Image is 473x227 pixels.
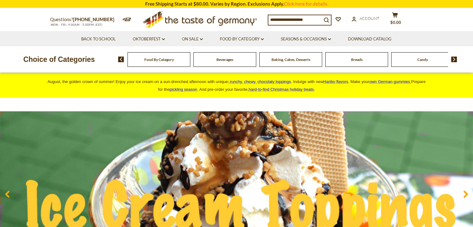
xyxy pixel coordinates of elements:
[271,57,310,62] a: Baking, Cakes, Desserts
[216,57,233,62] a: Beverages
[417,57,428,62] a: Candy
[228,79,291,84] a: crunchy, chewy, chocolaty toppings
[284,1,328,7] a: Click here for details.
[48,79,426,92] span: August, the golden crown of summer! Enjoy your ice cream on a sun-drenched afternoon with unique ...
[144,57,174,62] a: Food By Category
[249,87,314,92] a: hard-to-find Christmas holiday treats
[133,36,165,43] a: Oktoberfest
[118,57,124,62] img: previous arrow
[359,16,379,21] span: Account
[352,15,379,22] a: Account
[73,16,114,22] a: [PHONE_NUMBER]
[81,36,116,43] a: Back to School
[249,87,315,92] span: .
[390,20,401,25] span: $0.00
[50,16,119,24] p: Questions?
[369,79,411,84] a: own German gummies.
[50,23,103,26] span: MON - FRI, 9:00AM - 5:00PM (EST)
[369,79,410,84] span: own German gummies
[386,12,405,28] button: $0.00
[323,79,348,84] a: Haribo flavors
[182,36,203,43] a: On Sale
[348,36,392,43] a: Download Catalog
[451,57,457,62] img: next arrow
[169,87,197,92] a: pickling season
[281,36,331,43] a: Seasons & Occasions
[351,57,363,62] a: Breads
[220,36,264,43] a: Food By Category
[230,79,291,84] span: runchy, chewy, chocolaty toppings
